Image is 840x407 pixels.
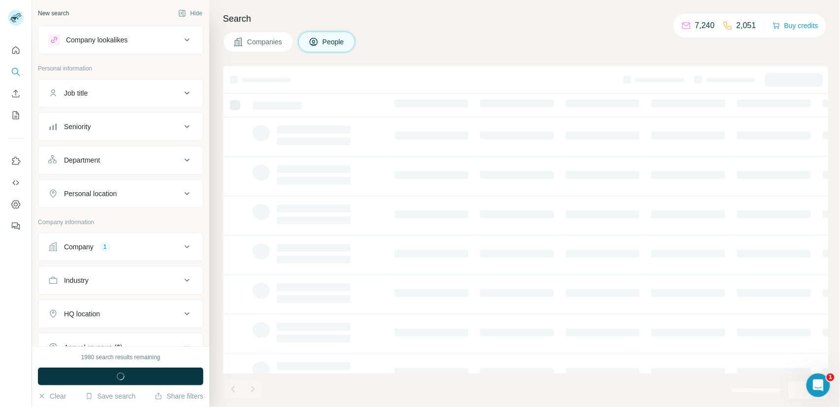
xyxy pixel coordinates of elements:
div: Industry [64,275,89,285]
button: Personal location [38,182,203,205]
div: 1980 search results remaining [81,353,161,362]
img: Avatar [8,10,24,26]
div: Annual revenue ($) [64,342,123,352]
h4: Search [223,12,828,26]
button: Industry [38,269,203,292]
button: Save search [85,391,135,401]
div: New search [38,9,69,18]
button: Share filters [155,391,203,401]
div: Company [64,242,94,252]
button: HQ location [38,302,203,326]
div: Job title [64,88,88,98]
button: Use Surfe API [8,174,24,192]
button: Department [38,148,203,172]
div: HQ location [64,309,100,319]
button: Company lookalikes [38,28,203,52]
button: Seniority [38,115,203,138]
p: 2,051 [737,20,756,32]
button: Clear [38,391,66,401]
div: Department [64,155,100,165]
button: Enrich CSV [8,85,24,102]
button: Use Surfe on LinkedIn [8,152,24,170]
div: Company lookalikes [66,35,128,45]
span: 1 [827,373,835,381]
iframe: Intercom live chat [807,373,830,397]
button: Search [8,63,24,81]
p: Personal information [38,64,203,73]
p: 7,240 [695,20,715,32]
button: Buy credits [773,19,818,33]
button: Quick start [8,41,24,59]
div: Seniority [64,122,91,132]
button: Annual revenue ($) [38,336,203,359]
button: Feedback [8,217,24,235]
span: People [323,37,345,47]
button: Company1 [38,235,203,259]
button: Hide [171,6,209,21]
div: 1 [99,242,111,251]
button: Dashboard [8,196,24,213]
span: Companies [247,37,283,47]
button: Job title [38,81,203,105]
p: Company information [38,218,203,227]
button: My lists [8,106,24,124]
div: Personal location [64,189,117,199]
